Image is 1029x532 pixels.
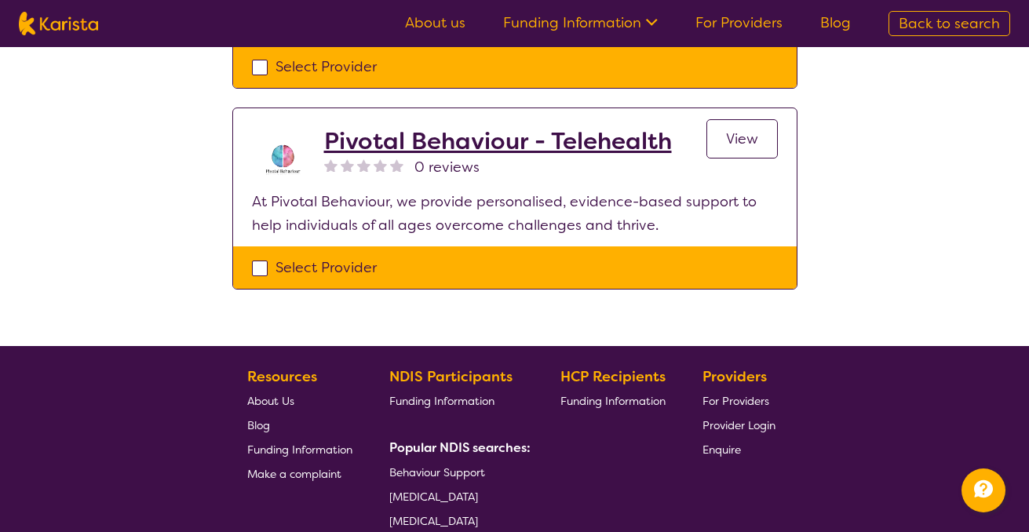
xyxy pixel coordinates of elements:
a: View [706,119,778,159]
a: Behaviour Support [389,460,524,484]
a: Funding Information [503,13,658,32]
button: Channel Menu [961,468,1005,512]
b: Providers [702,367,767,386]
a: Provider Login [702,413,775,437]
img: s8av3rcikle0tbnjpqc8.png [252,127,315,190]
a: About us [405,13,465,32]
span: View [726,129,758,148]
a: Blog [820,13,851,32]
img: nonereviewstar [357,159,370,172]
span: Make a complaint [247,467,341,481]
span: For Providers [702,394,769,408]
span: Behaviour Support [389,465,485,479]
span: Blog [247,418,270,432]
img: nonereviewstar [341,159,354,172]
img: nonereviewstar [374,159,387,172]
a: Blog [247,413,352,437]
a: About Us [247,388,352,413]
a: Back to search [889,11,1010,36]
a: Funding Information [560,388,666,413]
span: [MEDICAL_DATA] [389,490,478,504]
a: Make a complaint [247,461,352,486]
img: nonereviewstar [324,159,338,172]
span: Back to search [899,14,1000,33]
span: About Us [247,394,294,408]
a: Funding Information [247,437,352,461]
span: Funding Information [247,443,352,457]
img: nonereviewstar [390,159,403,172]
a: Funding Information [389,388,524,413]
span: Enquire [702,443,741,457]
span: 0 reviews [414,155,480,179]
span: Funding Information [560,394,666,408]
span: [MEDICAL_DATA] [389,514,478,528]
a: Enquire [702,437,775,461]
img: Karista logo [19,12,98,35]
a: For Providers [702,388,775,413]
p: At Pivotal Behaviour, we provide personalised, evidence-based support to help individuals of all ... [252,190,778,237]
b: Popular NDIS searches: [389,439,531,456]
span: Funding Information [389,394,494,408]
b: HCP Recipients [560,367,666,386]
a: [MEDICAL_DATA] [389,484,524,508]
b: NDIS Participants [389,367,513,386]
span: Provider Login [702,418,775,432]
b: Resources [247,367,317,386]
a: Pivotal Behaviour - Telehealth [324,127,672,155]
a: For Providers [695,13,783,32]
